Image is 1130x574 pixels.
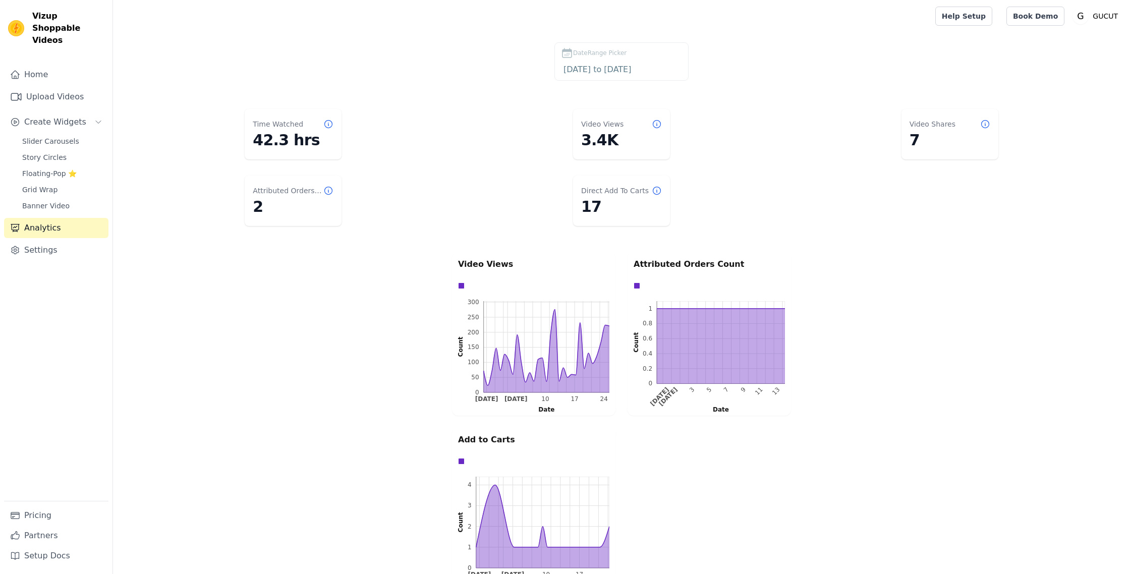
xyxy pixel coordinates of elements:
[456,455,607,467] div: Data groups
[468,299,484,396] g: left ticks
[28,16,49,24] div: v 4.0.25
[561,63,682,76] input: DateRange Picker
[600,396,608,403] g: Sun Aug 24 2025 00:00:00 GMT+0700 (เวลาอินโดจีน)
[648,305,652,312] text: 1
[102,59,110,67] img: tab_keywords_by_traffic_grey.svg
[649,384,785,408] g: bottom ticks
[713,406,729,413] text: Date
[468,481,472,488] text: 4
[468,314,479,321] text: 250
[16,26,24,34] img: website_grey.svg
[538,406,554,413] text: Date
[32,10,104,46] span: Vizup Shoppable Videos
[4,87,108,107] a: Upload Videos
[657,386,679,407] text: [DATE]
[253,198,333,216] dd: 2
[468,502,472,509] text: 3
[29,59,37,67] img: tab_domain_overview_orange.svg
[457,336,464,357] text: Count
[688,386,696,393] g: Sun Aug 03 2025 00:00:00 GMT+0700 (เวลาอินโดจีน)
[4,546,108,566] a: Setup Docs
[688,386,696,393] text: 3
[648,380,652,387] text: 0
[657,386,679,407] g: Fri Aug 01 2025 00:00:00 GMT+0700 (เวลาอินโดจีน)
[754,386,764,396] text: 11
[1072,7,1122,25] button: G GUCUT
[457,512,464,532] text: Count
[643,365,652,372] text: 0.2
[468,329,479,336] g: 200
[468,564,472,571] text: 0
[253,131,333,149] dd: 42.3 hrs
[631,280,782,292] div: Data groups
[740,386,747,393] text: 9
[475,392,609,403] g: bottom ticks
[643,350,652,357] text: 0.4
[471,374,479,381] text: 50
[4,505,108,526] a: Pricing
[475,396,498,403] g: Sun Jul 27 2025 00:00:00 GMT+0700 (เวลาอินโดจีน)
[4,112,108,132] button: Create Widgets
[705,386,713,393] text: 5
[4,240,108,260] a: Settings
[22,136,79,146] span: Slider Carousels
[740,386,747,393] g: Sat Aug 09 2025 00:00:00 GMT+0700 (เวลาอินโดจีน)
[4,218,108,238] a: Analytics
[771,386,781,396] g: Wed Aug 13 2025 00:00:00 GMT+0700 (เวลาอินโดจีน)
[910,119,955,129] dt: Video Shares
[24,116,86,128] span: Create Widgets
[468,523,472,530] text: 2
[705,386,713,393] g: Tue Aug 05 2025 00:00:00 GMT+0700 (เวลาอินโดจีน)
[468,299,479,306] g: 300
[475,396,498,403] text: [DATE]
[253,119,303,129] dt: Time Watched
[581,198,662,216] dd: 17
[600,396,608,403] text: 24
[581,119,624,129] dt: Video Views
[458,434,609,446] p: Add to Carts
[113,60,166,66] div: Keywords by Traffic
[16,183,108,197] a: Grid Wrap
[468,544,472,551] text: 1
[1089,7,1122,25] p: GUCUT
[449,477,476,571] g: left axis
[456,280,607,292] div: Data groups
[643,301,657,387] g: left ticks
[22,185,58,195] span: Grid Wrap
[468,359,479,366] text: 100
[442,299,484,396] g: left axis
[910,131,990,149] dd: 7
[22,152,67,162] span: Story Circles
[581,131,662,149] dd: 3.4K
[16,166,108,181] a: Floating-Pop ⭐
[1006,7,1064,26] a: Book Demo
[649,386,670,407] text: [DATE]
[253,186,323,196] dt: Attributed Orders Count
[475,389,479,396] g: 0
[643,320,652,327] text: 0.8
[571,396,578,403] g: Sun Aug 17 2025 00:00:00 GMT+0700 (เวลาอินโดจีน)
[571,396,578,403] text: 17
[771,386,781,396] text: 13
[468,343,479,351] text: 150
[573,48,627,58] span: DateRange Picker
[504,396,528,403] text: [DATE]
[541,396,549,403] g: Sun Aug 10 2025 00:00:00 GMT+0700 (เวลาอินโดจีน)
[4,526,108,546] a: Partners
[458,258,609,270] p: Video Views
[40,60,90,66] div: Domain Overview
[722,386,730,393] text: 7
[16,16,24,24] img: logo_orange.svg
